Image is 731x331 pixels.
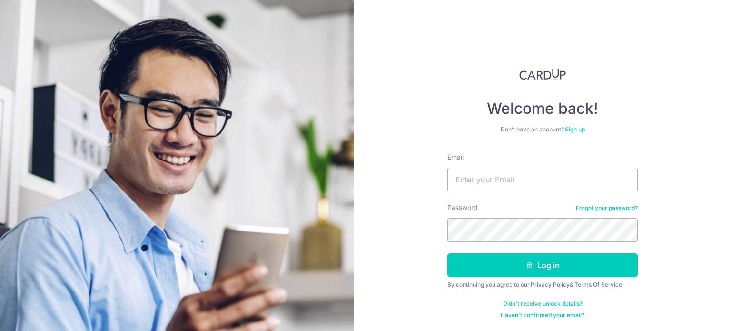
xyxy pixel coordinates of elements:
a: Didn't receive unlock details? [503,300,583,308]
h4: Welcome back! [447,99,638,118]
a: Sign up [565,126,585,133]
a: Terms Of Service [574,281,622,288]
button: Log in [447,253,638,277]
label: Password [447,203,478,212]
div: Don’t have an account? [447,126,638,133]
input: Enter your Email [447,168,638,191]
a: Privacy Policy [531,281,570,288]
a: Haven't confirmed your email? [501,311,584,319]
img: CardUp Logo [519,69,566,80]
div: By continuing you agree to our & [447,281,638,289]
a: Forgot your password? [576,204,638,212]
label: Email [447,152,464,162]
